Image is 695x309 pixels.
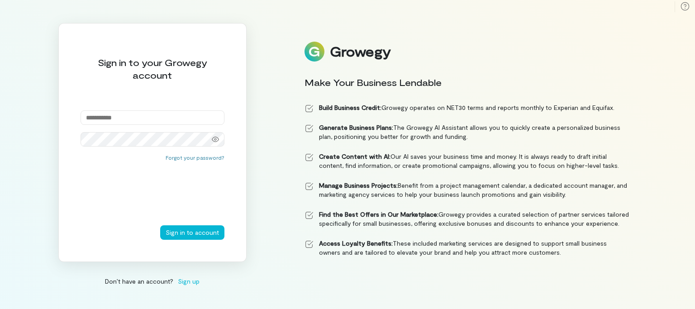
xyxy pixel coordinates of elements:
[166,154,224,161] button: Forgot your password?
[319,104,381,111] strong: Build Business Credit:
[319,181,398,189] strong: Manage Business Projects:
[319,239,393,247] strong: Access Loyalty Benefits:
[160,225,224,240] button: Sign in to account
[305,152,629,170] li: Our AI saves your business time and money. It is always ready to draft initial content, find info...
[305,103,629,112] li: Growegy operates on NET30 terms and reports monthly to Experian and Equifax.
[305,239,629,257] li: These included marketing services are designed to support small business owners and are tailored ...
[305,42,324,62] img: Logo
[305,76,629,89] div: Make Your Business Lendable
[319,124,393,131] strong: Generate Business Plans:
[319,210,438,218] strong: Find the Best Offers in Our Marketplace:
[305,181,629,199] li: Benefit from a project management calendar, a dedicated account manager, and marketing agency ser...
[58,276,247,286] div: Don’t have an account?
[305,123,629,141] li: The Growegy AI Assistant allows you to quickly create a personalized business plan, positioning y...
[178,276,200,286] span: Sign up
[330,44,390,59] div: Growegy
[81,56,224,81] div: Sign in to your Growegy account
[305,210,629,228] li: Growegy provides a curated selection of partner services tailored specifically for small business...
[319,152,390,160] strong: Create Content with AI:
